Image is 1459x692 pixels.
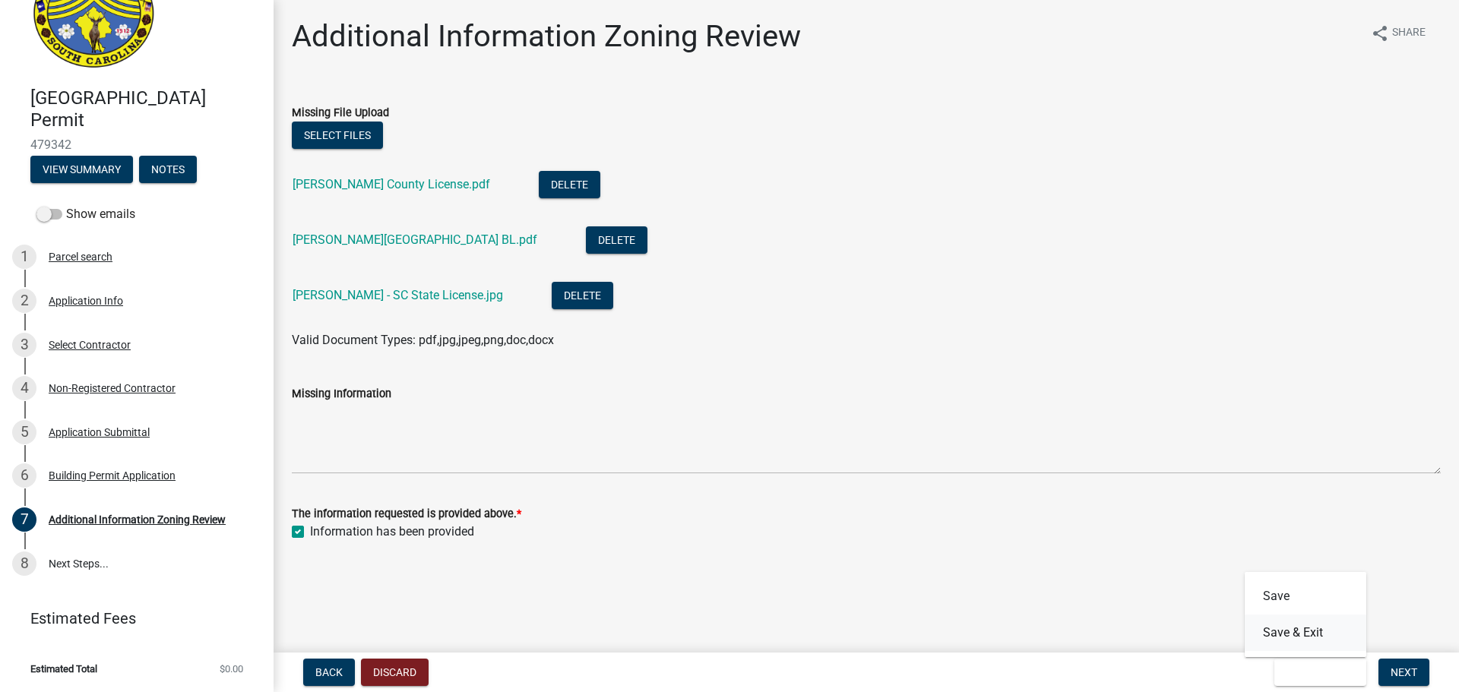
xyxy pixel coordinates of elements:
div: Application Submittal [49,427,150,438]
button: Save & Exit [1274,659,1366,686]
button: Delete [539,171,600,198]
div: 1 [12,245,36,269]
div: 4 [12,376,36,400]
span: Share [1392,24,1426,43]
button: Next [1378,659,1429,686]
div: 8 [12,551,36,576]
div: 2 [12,289,36,313]
label: The information requested is provided above. [292,509,521,520]
button: View Summary [30,156,133,183]
span: Back [315,666,343,678]
div: Non-Registered Contractor [49,383,176,393]
button: Delete [586,226,647,254]
div: 7 [12,507,36,532]
button: Discard [361,659,429,686]
i: share [1371,24,1389,43]
div: 5 [12,420,36,444]
span: Next [1391,666,1417,678]
div: 3 [12,333,36,357]
a: [PERSON_NAME] County License.pdf [293,177,490,191]
div: Building Permit Application [49,470,176,481]
span: Estimated Total [30,664,97,674]
label: Missing File Upload [292,108,389,118]
div: Parcel search [49,251,112,262]
div: Save & Exit [1245,572,1366,657]
button: Delete [552,282,613,309]
span: 479342 [30,137,243,152]
wm-modal-confirm: Delete Document [586,234,647,248]
wm-modal-confirm: Delete Document [552,289,613,304]
label: Show emails [36,205,135,223]
span: Valid Document Types: pdf,jpg,jpeg,png,doc,docx [292,333,554,347]
wm-modal-confirm: Summary [30,164,133,176]
span: Save & Exit [1287,666,1345,678]
a: [PERSON_NAME][GEOGRAPHIC_DATA] BL.pdf [293,232,537,247]
div: Application Info [49,295,123,306]
a: Estimated Fees [12,603,249,634]
h4: [GEOGRAPHIC_DATA] Permit [30,87,261,131]
button: Save & Exit [1245,615,1366,651]
button: Save [1245,578,1366,615]
button: Select files [292,122,383,149]
div: Additional Information Zoning Review [49,514,226,525]
label: Missing Information [292,389,391,400]
span: $0.00 [220,664,243,674]
button: shareShare [1359,18,1438,48]
label: Information has been provided [310,523,474,541]
div: 6 [12,463,36,488]
div: Select Contractor [49,340,131,350]
button: Back [303,659,355,686]
a: [PERSON_NAME] - SC State License.jpg [293,288,503,302]
h1: Additional Information Zoning Review [292,18,801,55]
button: Notes [139,156,197,183]
wm-modal-confirm: Notes [139,164,197,176]
wm-modal-confirm: Delete Document [539,179,600,193]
